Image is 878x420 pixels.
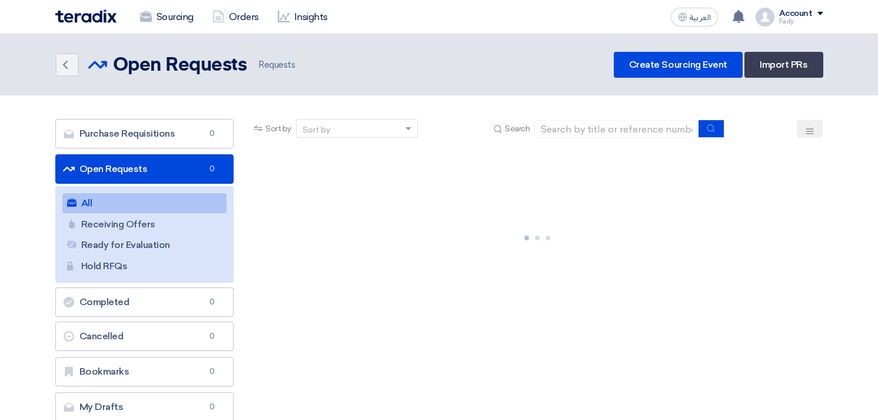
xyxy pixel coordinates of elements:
[671,8,718,27] button: العربية
[205,296,219,308] span: 0
[55,322,234,351] a: Cancelled0
[62,193,227,213] a: All
[205,330,219,342] span: 0
[534,120,699,138] input: Search by title or reference number
[614,52,743,78] a: Create Sourcing Event
[302,124,330,136] div: Sort by
[62,214,227,234] a: Receiving Offers
[205,401,219,413] span: 0
[756,8,774,27] img: profile_test.png
[690,14,711,22] span: العربية
[62,235,227,255] a: Ready for Evaluation
[256,58,295,72] span: Requests
[55,154,234,184] a: Open Requests0
[268,4,337,30] a: Insights
[205,366,219,378] span: 0
[203,4,268,30] a: Orders
[62,256,227,276] a: Hold RFQs
[55,119,234,148] a: Purchase Requisitions0
[779,9,813,19] div: Account
[505,123,530,135] span: Search
[55,357,234,386] a: Bookmarks0
[113,54,247,77] h2: Open Requests
[779,18,823,25] div: Fady
[265,123,291,135] span: Sort by
[205,128,219,140] span: 0
[131,4,203,30] a: Sourcing
[55,9,117,23] img: Teradix logo
[205,163,219,175] span: 0
[744,52,823,78] a: Import PRs
[55,287,234,317] a: Completed0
